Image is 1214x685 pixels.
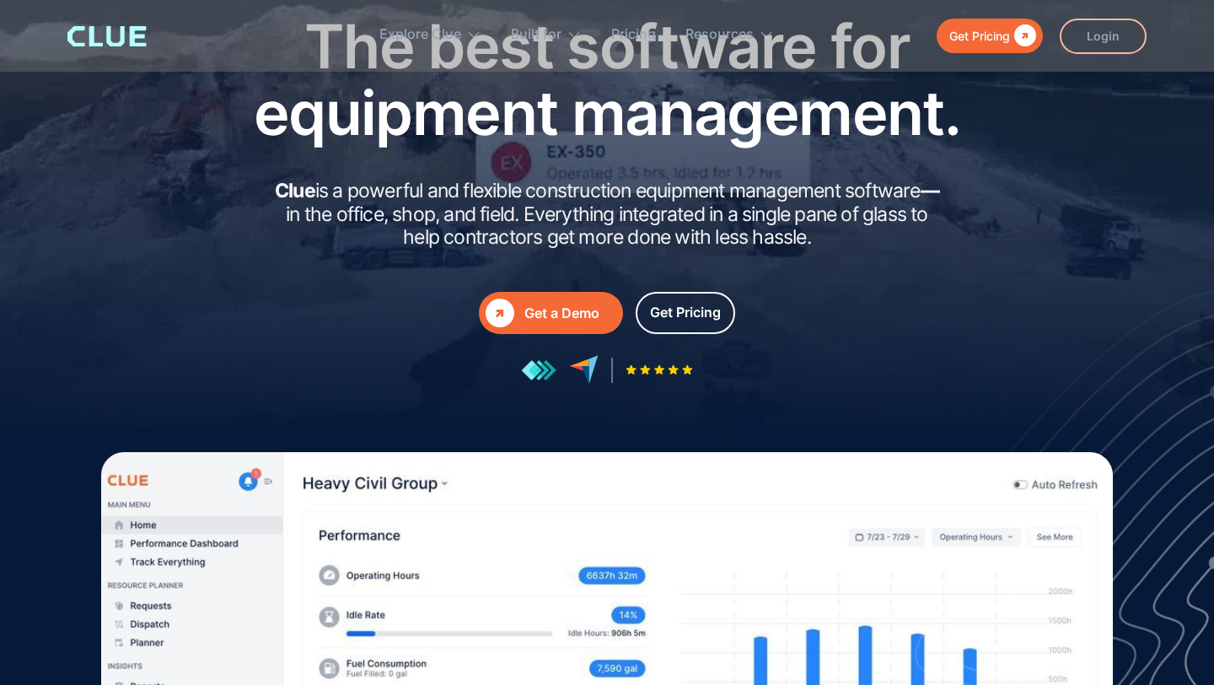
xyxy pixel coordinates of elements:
[379,8,461,62] div: Explore Clue
[479,292,623,334] a: Get a Demo
[511,8,561,62] div: Built for
[379,8,481,62] div: Explore Clue
[270,180,944,250] h2: is a powerful and flexible construction equipment management software in the office, shop, and fi...
[921,179,939,202] strong: —
[1130,604,1214,685] iframe: Chat Widget
[937,19,1043,53] a: Get Pricing
[685,8,754,62] div: Resources
[1060,19,1147,54] a: Login
[1010,25,1036,46] div: 
[569,355,599,385] img: reviews at capterra
[650,302,721,323] div: Get Pricing
[511,8,582,62] div: Built for
[949,25,1010,46] div: Get Pricing
[685,8,774,62] div: Resources
[486,299,514,327] div: 
[228,13,986,146] h1: The best software for equipment management.
[521,359,556,381] img: reviews at getapp
[636,292,735,334] a: Get Pricing
[611,8,656,62] a: Pricing
[524,303,616,324] div: Get a Demo
[275,179,315,202] strong: Clue
[626,364,693,375] img: Five-star rating icon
